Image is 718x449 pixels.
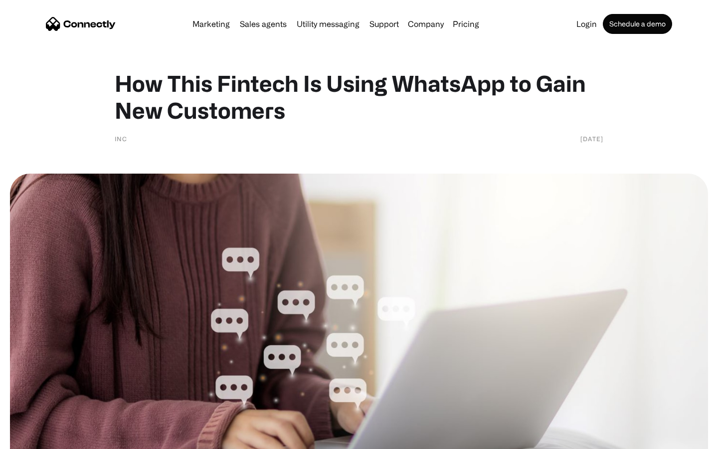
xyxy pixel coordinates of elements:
[46,16,116,31] a: home
[10,432,60,446] aside: Language selected: English
[115,70,603,124] h1: How This Fintech Is Using WhatsApp to Gain New Customers
[188,20,234,28] a: Marketing
[408,17,444,31] div: Company
[20,432,60,446] ul: Language list
[580,134,603,144] div: [DATE]
[365,20,403,28] a: Support
[603,14,672,34] a: Schedule a demo
[449,20,483,28] a: Pricing
[115,134,127,144] div: INC
[405,17,447,31] div: Company
[572,20,601,28] a: Login
[236,20,291,28] a: Sales agents
[293,20,363,28] a: Utility messaging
